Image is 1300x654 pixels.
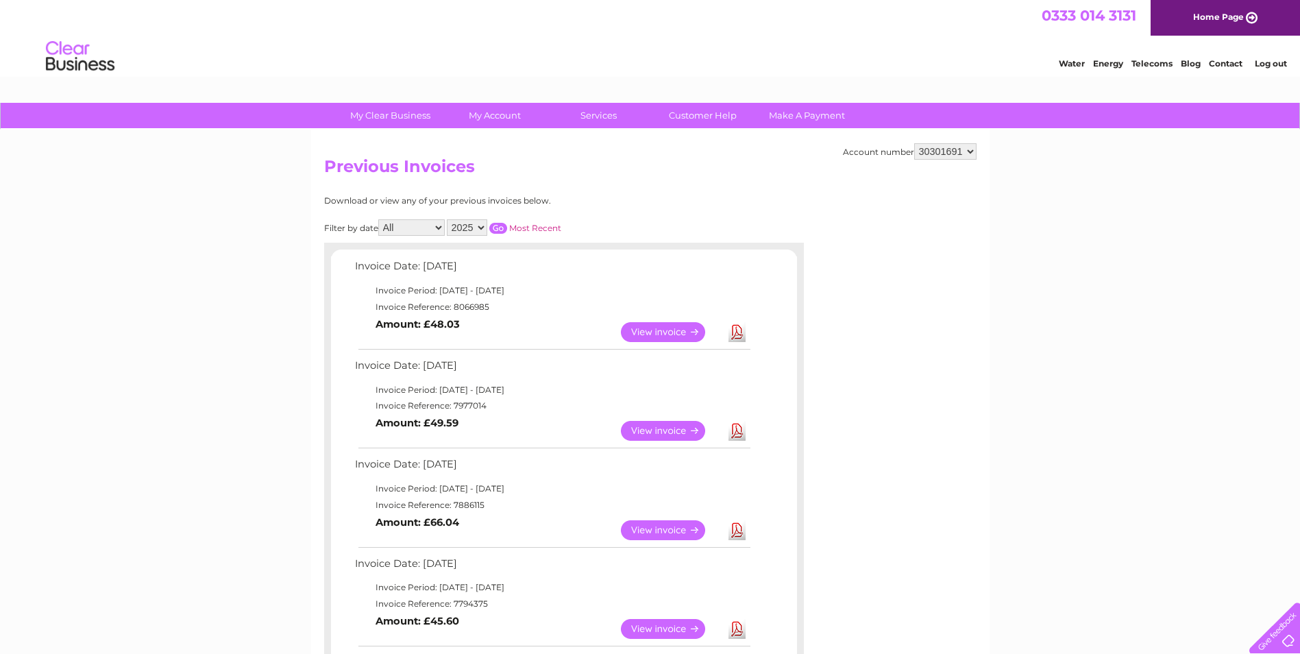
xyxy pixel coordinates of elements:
[352,481,752,497] td: Invoice Period: [DATE] - [DATE]
[352,555,752,580] td: Invoice Date: [DATE]
[324,157,977,183] h2: Previous Invoices
[334,103,447,128] a: My Clear Business
[352,282,752,299] td: Invoice Period: [DATE] - [DATE]
[352,455,752,481] td: Invoice Date: [DATE]
[376,615,459,627] b: Amount: £45.60
[376,417,458,429] b: Amount: £49.59
[1131,58,1173,69] a: Telecoms
[352,382,752,398] td: Invoice Period: [DATE] - [DATE]
[1181,58,1201,69] a: Blog
[376,318,460,330] b: Amount: £48.03
[646,103,759,128] a: Customer Help
[352,257,752,282] td: Invoice Date: [DATE]
[542,103,655,128] a: Services
[728,322,746,342] a: Download
[352,356,752,382] td: Invoice Date: [DATE]
[621,619,722,639] a: View
[352,398,752,414] td: Invoice Reference: 7977014
[509,223,561,233] a: Most Recent
[728,421,746,441] a: Download
[1093,58,1123,69] a: Energy
[327,8,974,66] div: Clear Business is a trading name of Verastar Limited (registered in [GEOGRAPHIC_DATA] No. 3667643...
[438,103,551,128] a: My Account
[1209,58,1242,69] a: Contact
[1059,58,1085,69] a: Water
[750,103,863,128] a: Make A Payment
[352,299,752,315] td: Invoice Reference: 8066985
[376,516,459,529] b: Amount: £66.04
[1255,58,1287,69] a: Log out
[843,143,977,160] div: Account number
[621,421,722,441] a: View
[621,520,722,540] a: View
[728,520,746,540] a: Download
[45,36,115,77] img: logo.png
[352,497,752,513] td: Invoice Reference: 7886115
[352,579,752,596] td: Invoice Period: [DATE] - [DATE]
[324,196,684,206] div: Download or view any of your previous invoices below.
[621,322,722,342] a: View
[324,219,684,236] div: Filter by date
[1042,7,1136,24] a: 0333 014 3131
[352,596,752,612] td: Invoice Reference: 7794375
[728,619,746,639] a: Download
